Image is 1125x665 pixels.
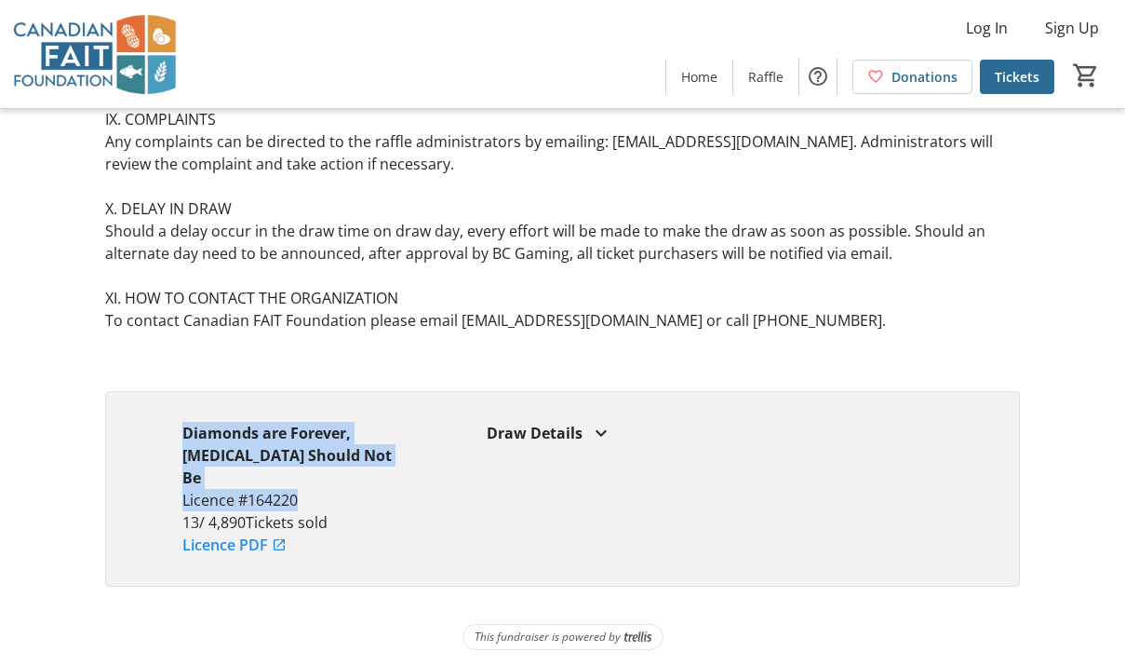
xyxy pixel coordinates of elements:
[966,17,1008,39] span: Log In
[748,67,783,87] span: Raffle
[487,422,944,444] div: Draw Details
[11,7,177,101] img: Canadian FAIT Foundation's Logo
[105,220,1021,265] p: Should a delay occur in the draw time on draw day, every effort will be made to make the draw as ...
[105,309,1021,332] p: To contact Canadian FAIT Foundation please email [EMAIL_ADDRESS][DOMAIN_NAME] or call [PHONE_NUMB...
[475,629,621,645] span: This fundraiser is powered by
[182,534,287,556] a: Licence PDF
[681,67,717,87] span: Home
[1069,59,1103,92] button: Cart
[980,60,1054,94] a: Tickets
[624,631,651,644] img: Trellis Logo
[733,60,798,94] a: Raffle
[182,423,392,488] strong: Diamonds are Forever, [MEDICAL_DATA] Should Not Be
[666,60,732,94] a: Home
[799,58,837,95] button: Help
[995,67,1039,87] span: Tickets
[1045,17,1099,39] span: Sign Up
[182,489,410,511] p: Licence #164220
[105,130,1021,175] p: Any complaints can be directed to the raffle administrators by emailing: [EMAIL_ADDRESS][DOMAIN_N...
[951,13,1023,43] button: Log In
[852,60,972,94] a: Donations
[1030,13,1114,43] button: Sign Up
[891,67,958,87] span: Donations
[182,511,410,534] p: 13 / 4,890 Tickets sold
[105,197,1021,220] p: X. DELAY IN DRAW
[105,287,1021,309] p: XI. HOW TO CONTACT THE ORGANIZATION
[105,108,1021,130] p: IX. COMPLAINTS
